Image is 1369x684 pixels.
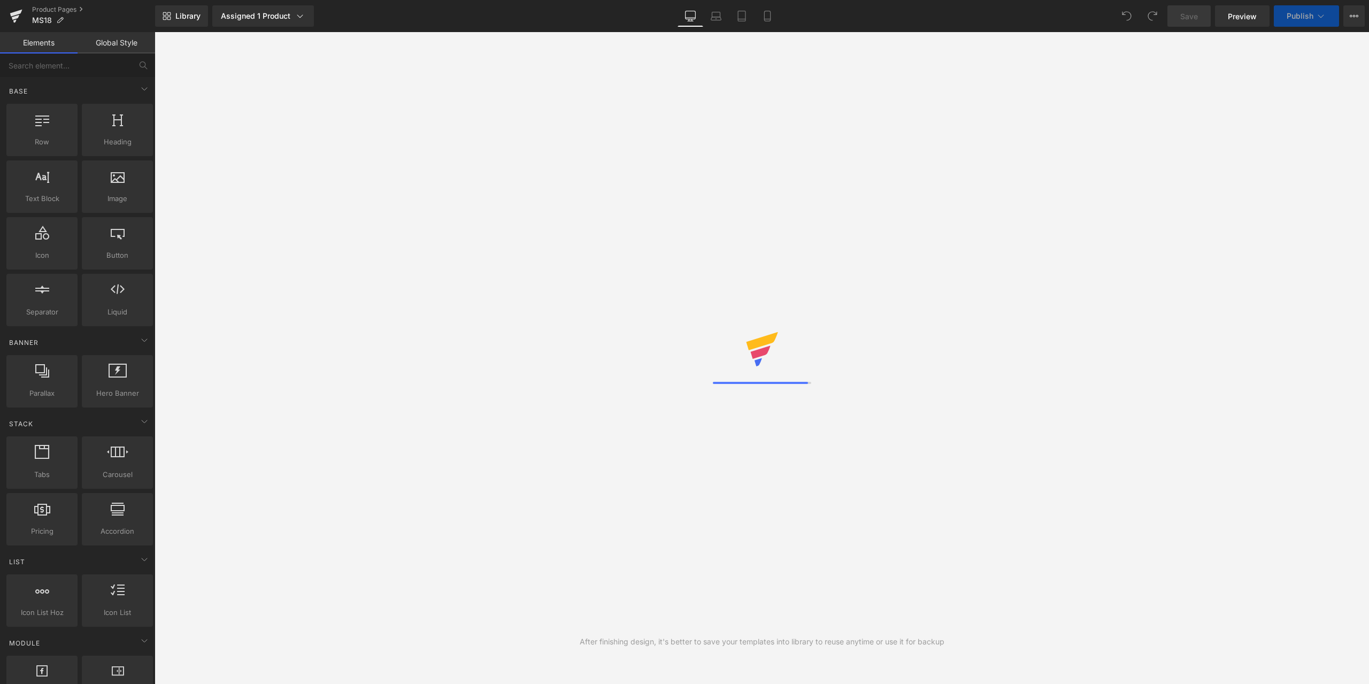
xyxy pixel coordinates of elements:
[10,306,74,318] span: Separator
[10,388,74,399] span: Parallax
[85,388,150,399] span: Hero Banner
[10,469,74,480] span: Tabs
[10,193,74,204] span: Text Block
[175,11,201,21] span: Library
[78,32,155,53] a: Global Style
[678,5,703,27] a: Desktop
[85,526,150,537] span: Accordion
[1116,5,1137,27] button: Undo
[1343,5,1365,27] button: More
[155,5,208,27] a: New Library
[8,557,26,567] span: List
[10,526,74,537] span: Pricing
[10,607,74,618] span: Icon List Hoz
[1180,11,1198,22] span: Save
[1287,12,1313,20] span: Publish
[1274,5,1339,27] button: Publish
[8,419,34,429] span: Stack
[729,5,755,27] a: Tablet
[8,86,29,96] span: Base
[85,136,150,148] span: Heading
[221,11,305,21] div: Assigned 1 Product
[32,5,155,14] a: Product Pages
[85,193,150,204] span: Image
[85,250,150,261] span: Button
[755,5,780,27] a: Mobile
[32,16,52,25] span: MS18
[10,250,74,261] span: Icon
[85,306,150,318] span: Liquid
[703,5,729,27] a: Laptop
[580,636,944,648] div: After finishing design, it's better to save your templates into library to reuse anytime or use i...
[8,337,40,348] span: Banner
[1142,5,1163,27] button: Redo
[1215,5,1270,27] a: Preview
[85,469,150,480] span: Carousel
[85,607,150,618] span: Icon List
[1228,11,1257,22] span: Preview
[8,638,41,648] span: Module
[10,136,74,148] span: Row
